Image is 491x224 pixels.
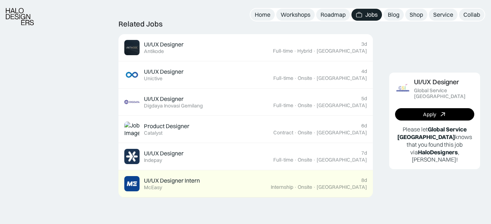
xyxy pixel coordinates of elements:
[255,11,270,19] div: Home
[313,102,316,109] div: ·
[144,68,184,76] div: UI/UX Designer
[459,9,484,21] a: Collab
[317,48,367,54] div: [GEOGRAPHIC_DATA]
[144,76,162,82] div: Unictive
[361,95,367,102] div: 5d
[294,157,297,163] div: ·
[118,61,373,89] a: Job ImageUI/UX DesignerUnictive4dFull-time·Onsite·[GEOGRAPHIC_DATA]
[118,170,373,197] a: Job ImageUI/UX Designer InternMcEasy8dInternship·Onsite·[GEOGRAPHIC_DATA]
[397,126,467,140] b: Global Service [GEOGRAPHIC_DATA]
[433,11,453,19] div: Service
[361,150,367,156] div: 7d
[429,9,458,21] a: Service
[463,11,480,19] div: Collab
[410,11,423,19] div: Shop
[144,48,164,54] div: Antikode
[395,81,410,97] img: Job Image
[423,111,436,118] div: Apply
[317,102,367,109] div: [GEOGRAPHIC_DATA]
[313,48,316,54] div: ·
[144,103,203,109] div: Digdaya Inovasi Gemilang
[395,126,474,163] p: Please let knows that you found this job via , [PERSON_NAME]!
[395,108,474,121] a: Apply
[124,40,140,55] img: Job Image
[250,9,275,21] a: Home
[361,41,367,47] div: 3d
[273,75,293,81] div: Full-time
[418,148,458,156] b: HaloDesigners
[273,157,293,163] div: Full-time
[365,11,378,19] div: Jobs
[298,184,312,190] div: Onsite
[276,9,315,21] a: Workshops
[294,130,297,136] div: ·
[405,9,427,21] a: Shop
[118,143,373,170] a: Job ImageUI/UX DesignerIndepay7dFull-time·Onsite·[GEOGRAPHIC_DATA]
[144,95,184,103] div: UI/UX Designer
[144,177,200,184] div: UI/UX Designer Intern
[298,75,312,81] div: Onsite
[388,11,399,19] div: Blog
[294,75,297,81] div: ·
[124,94,140,110] img: Job Image
[273,130,293,136] div: Contract
[144,157,162,163] div: Indepay
[298,157,312,163] div: Onsite
[298,102,312,109] div: Onsite
[298,130,312,136] div: Onsite
[313,184,316,190] div: ·
[317,184,367,190] div: [GEOGRAPHIC_DATA]
[317,75,367,81] div: [GEOGRAPHIC_DATA]
[361,177,367,183] div: 8d
[273,48,293,54] div: Full-time
[118,34,373,61] a: Job ImageUI/UX DesignerAntikode3dFull-time·Hybrid·[GEOGRAPHIC_DATA]
[294,184,297,190] div: ·
[144,150,184,157] div: UI/UX Designer
[118,116,373,143] a: Job ImageProduct DesignerCatalyst6dContract·Onsite·[GEOGRAPHIC_DATA]
[294,48,297,54] div: ·
[124,67,140,82] img: Job Image
[313,75,316,81] div: ·
[124,122,140,137] img: Job Image
[313,130,316,136] div: ·
[124,176,140,191] img: Job Image
[118,89,373,116] a: Job ImageUI/UX DesignerDigdaya Inovasi Gemilang5dFull-time·Onsite·[GEOGRAPHIC_DATA]
[294,102,297,109] div: ·
[124,149,140,164] img: Job Image
[271,184,293,190] div: Internship
[321,11,346,19] div: Roadmap
[361,123,367,129] div: 6d
[316,9,350,21] a: Roadmap
[317,130,367,136] div: [GEOGRAPHIC_DATA]
[144,184,162,191] div: McEasy
[144,130,162,136] div: Catalyst
[351,9,382,21] a: Jobs
[414,87,474,100] div: Global Service [GEOGRAPHIC_DATA]
[317,157,367,163] div: [GEOGRAPHIC_DATA]
[383,9,404,21] a: Blog
[297,48,312,54] div: Hybrid
[144,41,184,48] div: UI/UX Designer
[281,11,310,19] div: Workshops
[414,78,459,86] div: UI/UX Designer
[118,20,162,28] div: Related Jobs
[313,157,316,163] div: ·
[273,102,293,109] div: Full-time
[361,68,367,74] div: 4d
[144,122,189,130] div: Product Designer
